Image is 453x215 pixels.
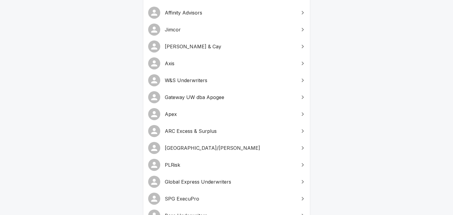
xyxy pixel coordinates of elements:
[143,140,310,156] a: [GEOGRAPHIC_DATA]/[PERSON_NAME]
[143,89,310,106] a: Gateway UW dba Apogee
[165,127,295,135] span: ARC Excess & Surplus
[165,9,295,16] span: Affinity Advisors
[143,106,310,123] a: Apex
[143,38,310,55] a: [PERSON_NAME] & Cay
[143,72,310,89] a: W&S Underwriters
[143,190,310,207] a: SPG ExecuPro
[143,55,310,72] a: Axis
[165,43,295,50] span: [PERSON_NAME] & Cay
[165,161,295,168] span: PLRisk
[143,123,310,140] a: ARC Excess & Surplus
[143,21,310,38] a: Jimcor
[165,144,295,152] span: [GEOGRAPHIC_DATA]/[PERSON_NAME]
[165,60,295,67] span: Axis
[165,111,295,118] span: Apex
[165,195,295,202] span: SPG ExecuPro
[165,178,295,185] span: Global Express Underwriters
[165,94,295,101] span: Gateway UW dba Apogee
[143,156,310,173] a: PLRisk
[143,4,310,21] a: Affinity Advisors
[165,77,295,84] span: W&S Underwriters
[143,173,310,190] a: Global Express Underwriters
[165,26,295,33] span: Jimcor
